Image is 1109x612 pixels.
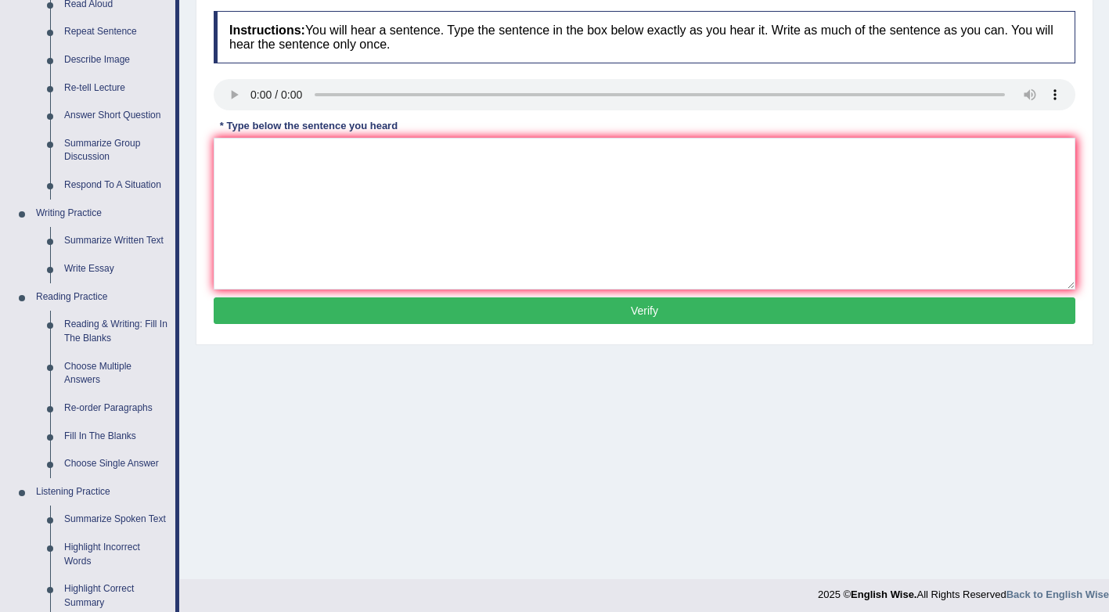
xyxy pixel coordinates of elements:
a: Repeat Sentence [57,18,175,46]
a: Highlight Incorrect Words [57,534,175,575]
a: Choose Single Answer [57,450,175,478]
button: Verify [214,297,1075,324]
strong: English Wise. [851,589,916,600]
div: 2025 © All Rights Reserved [818,579,1109,602]
a: Choose Multiple Answers [57,353,175,394]
a: Re-tell Lecture [57,74,175,103]
b: Instructions: [229,23,305,37]
a: Fill In The Blanks [57,423,175,451]
a: Writing Practice [29,200,175,228]
a: Summarize Written Text [57,227,175,255]
a: Back to English Wise [1006,589,1109,600]
a: Reading & Writing: Fill In The Blanks [57,311,175,352]
a: Re-order Paragraphs [57,394,175,423]
a: Summarize Spoken Text [57,506,175,534]
div: * Type below the sentence you heard [214,118,404,133]
a: Summarize Group Discussion [57,130,175,171]
a: Reading Practice [29,283,175,311]
a: Answer Short Question [57,102,175,130]
a: Respond To A Situation [57,171,175,200]
a: Write Essay [57,255,175,283]
a: Describe Image [57,46,175,74]
h4: You will hear a sentence. Type the sentence in the box below exactly as you hear it. Write as muc... [214,11,1075,63]
a: Listening Practice [29,478,175,506]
